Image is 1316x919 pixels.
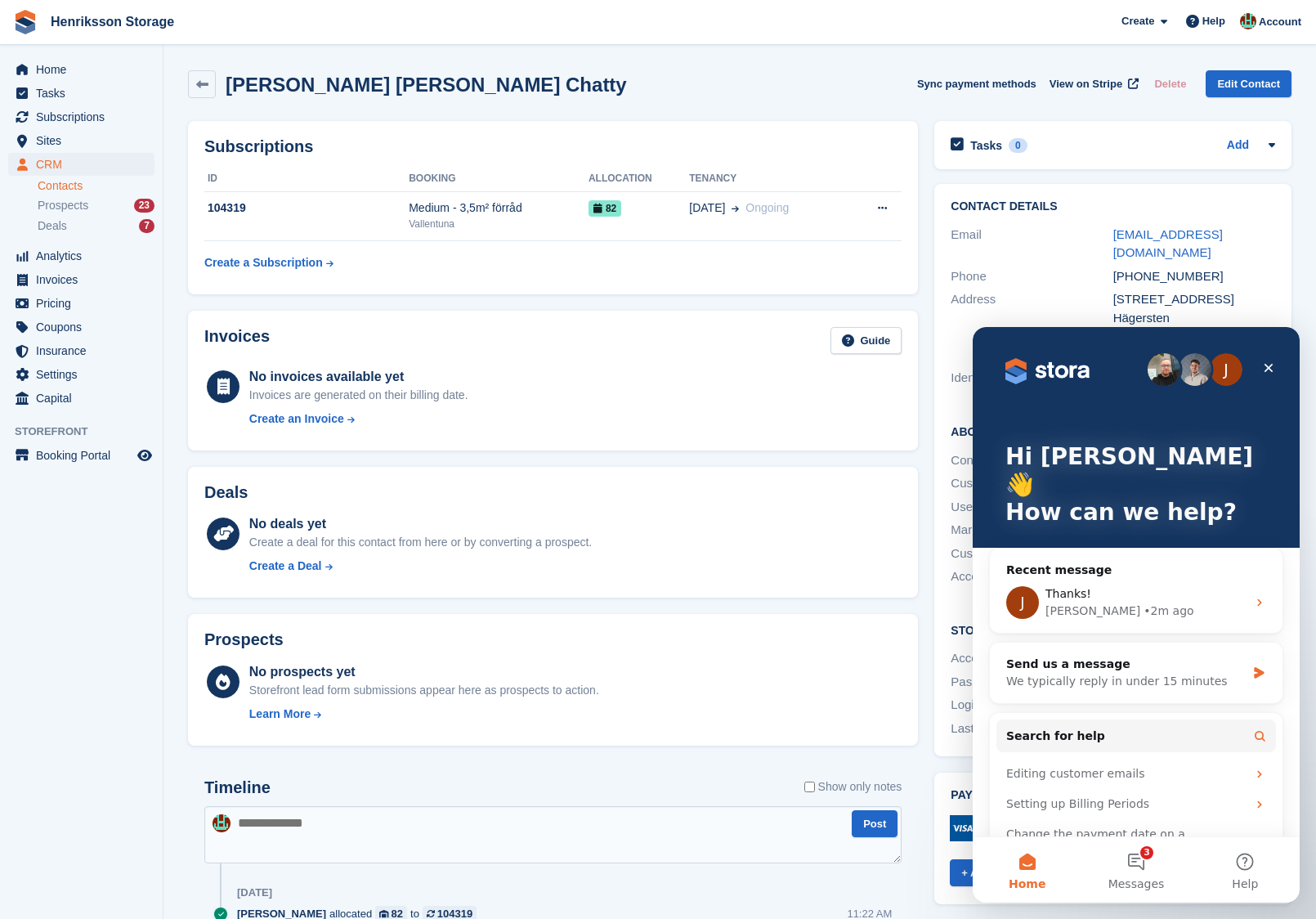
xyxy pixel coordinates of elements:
span: Storefront [15,424,163,440]
span: Invoices [36,268,134,291]
a: Guide [830,327,902,354]
span: CRM [36,153,134,176]
div: Hägersten [1113,309,1275,328]
a: menu [8,363,154,386]
input: Show only notes [804,778,815,796]
a: View on Stripe [1043,70,1142,97]
h2: Tasks [970,138,1002,153]
h2: Invoices [204,327,270,354]
span: Prospects [38,198,88,213]
div: Marketing Source [951,521,1112,540]
span: Deals [38,218,67,234]
div: Create a Deal [249,558,322,575]
button: Sync payment methods [917,70,1036,97]
span: Insurance [36,339,134,362]
div: Create a Subscription [204,254,323,271]
div: Use Case [951,498,1112,517]
span: Pricing [36,292,134,315]
div: Learn More [249,706,311,723]
span: Subscriptions [36,105,134,128]
span: Home [36,58,134,81]
div: Customer Source [951,474,1112,493]
a: Create an Invoice [249,410,468,428]
div: Customer Type [951,545,1112,563]
th: ID [204,166,409,192]
th: Tenancy [689,166,848,192]
a: menu [8,105,154,128]
th: Allocation [589,166,689,192]
a: menu [8,339,154,362]
a: Prospects 23 [38,197,154,214]
h2: Contact Details [951,200,1275,213]
a: menu [8,58,154,81]
a: Create a Deal [249,558,592,575]
div: [PHONE_NUMBER] [1113,267,1275,286]
img: Visa Logo [950,815,976,841]
span: 82 [589,200,621,217]
a: Learn More [249,706,599,723]
div: Last Login [951,720,1112,738]
div: Invoices are generated on their billing date. [249,387,468,404]
a: Deals 7 [38,217,154,235]
div: [DATE] [237,886,272,899]
span: Settings [36,363,134,386]
span: Capital [36,387,134,410]
a: Edit Contact [1206,70,1291,97]
a: menu [8,316,154,338]
span: Create [1121,13,1154,29]
div: No deals yet [249,514,592,534]
h2: Storefront Account [951,621,1275,638]
div: 104319 [204,199,409,217]
div: 23 [134,199,154,213]
a: [EMAIL_ADDRESS][DOMAIN_NAME] [1113,227,1223,260]
h2: Subscriptions [204,137,902,156]
th: Booking [409,166,589,192]
div: Password Set [951,673,1112,692]
a: Henriksson Storage [44,8,181,35]
span: Help [1202,13,1225,29]
div: Storefront lead form submissions appear here as prospects to action. [249,682,599,699]
a: menu [8,153,154,176]
button: Post [852,810,897,837]
h2: About [951,423,1275,439]
div: Medium - 3,5m² förråd [409,199,589,217]
a: menu [8,129,154,152]
a: Add [1227,137,1249,155]
span: Analytics [36,244,134,267]
span: [DATE] [689,199,725,217]
span: Booking Portal [36,444,134,467]
div: Accounting Nominal Code [951,567,1112,586]
h2: Prospects [204,630,284,649]
div: Logins [951,696,1112,715]
span: Ongoing [745,201,789,214]
img: Isak Martinelle [213,814,231,832]
span: Account [1259,14,1301,30]
div: Identity Number [951,369,1112,388]
img: stora-icon-8386f47178a22dfd0bd8f6a31ec36ba5ce8667c1dd55bd0f319d3a0aa187defe.svg [13,10,38,34]
h2: Deals [204,483,248,502]
a: menu [8,268,154,291]
div: Create a deal for this contact from here or by converting a prospect. [249,534,592,551]
label: Show only notes [804,778,902,796]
